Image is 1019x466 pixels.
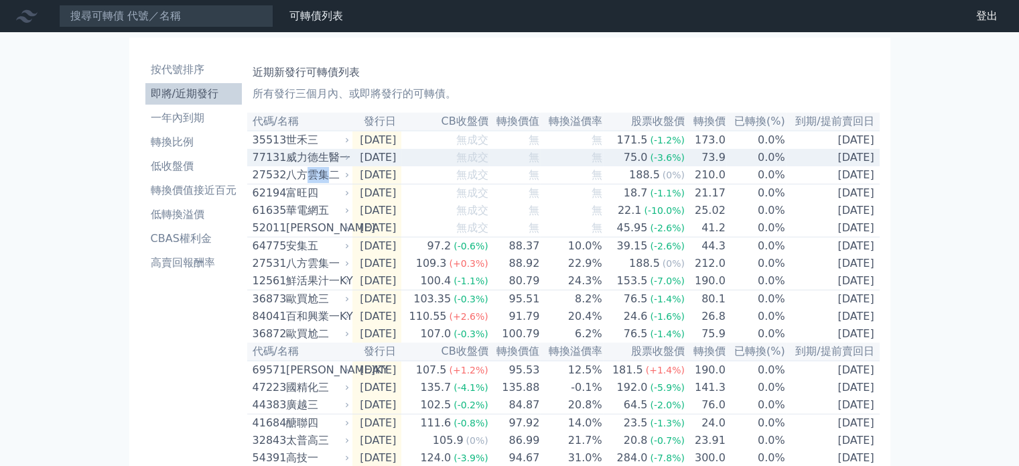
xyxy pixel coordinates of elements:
[417,450,454,466] div: 124.0
[352,272,402,290] td: [DATE]
[286,150,347,166] div: 威力德生醫一
[449,365,488,375] span: (+1.2%)
[685,290,726,308] td: 80.1
[603,113,685,131] th: 股票收盤價
[286,397,347,413] div: 廣越三
[786,272,880,290] td: [DATE]
[253,202,283,219] div: 61635
[145,59,242,80] a: 按代號排序
[417,415,454,431] div: 111.6
[145,204,242,225] a: 低轉換溢價
[352,396,402,414] td: [DATE]
[685,272,726,290] td: 190.0
[286,167,347,183] div: 八方雲集二
[489,325,541,343] td: 100.79
[786,379,880,396] td: [DATE]
[726,184,786,202] td: 0.0%
[592,204,602,217] span: 無
[352,255,402,272] td: [DATE]
[253,362,283,378] div: 69571
[289,9,343,22] a: 可轉債列表
[352,219,402,237] td: [DATE]
[454,329,488,339] span: (-0.3%)
[413,255,450,272] div: 109.3
[352,432,402,449] td: [DATE]
[286,273,347,289] div: 鮮活果汁一KY
[540,396,602,414] td: 20.8%
[685,414,726,432] td: 24.0
[489,237,541,255] td: 88.37
[540,361,602,379] td: 12.5%
[685,113,726,131] th: 轉換價
[685,166,726,184] td: 210.0
[540,325,602,343] td: 6.2%
[456,221,488,234] span: 無成交
[621,291,651,307] div: 76.5
[786,149,880,166] td: [DATE]
[626,255,663,272] div: 188.5
[540,272,602,290] td: 24.3%
[685,219,726,237] td: 41.2
[454,453,488,463] span: (-3.9%)
[253,397,283,413] div: 44383
[145,207,242,223] li: 低轉換溢價
[685,131,726,149] td: 173.0
[650,223,685,233] span: (-2.6%)
[726,432,786,449] td: 0.0%
[145,228,242,249] a: CBAS權利金
[417,273,454,289] div: 100.4
[456,186,488,199] span: 無成交
[592,221,602,234] span: 無
[352,343,402,361] th: 發行日
[253,450,283,466] div: 54391
[406,308,449,325] div: 110.55
[726,379,786,396] td: 0.0%
[145,255,242,271] li: 高賣回報酬率
[352,308,402,325] td: [DATE]
[253,273,283,289] div: 12561
[786,237,880,255] td: [DATE]
[145,86,242,102] li: 即將/近期發行
[352,131,402,149] td: [DATE]
[253,167,283,183] div: 27532
[454,276,488,286] span: (-1.1%)
[786,343,880,361] th: 到期/提前賣回日
[253,220,283,236] div: 52011
[610,362,646,378] div: 181.5
[489,343,541,361] th: 轉換價值
[286,362,347,378] div: [PERSON_NAME]KY
[456,151,488,164] span: 無成交
[352,361,402,379] td: [DATE]
[489,361,541,379] td: 95.53
[646,365,685,375] span: (+1.4%)
[685,184,726,202] td: 21.17
[685,379,726,396] td: 141.3
[286,450,347,466] div: 高技一
[650,435,685,446] span: (-0.7%)
[614,238,651,254] div: 39.15
[286,255,347,272] div: 八方雲集一
[615,202,644,219] div: 22.1
[145,62,242,78] li: 按代號排序
[529,168,539,181] span: 無
[352,414,402,432] td: [DATE]
[145,158,242,174] li: 低收盤價
[663,170,685,180] span: (0%)
[726,131,786,149] td: 0.0%
[650,276,685,286] span: (-7.0%)
[786,166,880,184] td: [DATE]
[726,361,786,379] td: 0.0%
[489,113,541,131] th: 轉換價值
[456,133,488,146] span: 無成交
[286,326,347,342] div: 歐買尬二
[253,150,283,166] div: 77131
[650,329,685,339] span: (-1.4%)
[786,219,880,237] td: [DATE]
[352,184,402,202] td: [DATE]
[454,400,488,410] span: (-0.2%)
[650,418,685,428] span: (-1.3%)
[529,204,539,217] span: 無
[685,361,726,379] td: 190.0
[253,185,283,201] div: 62194
[352,202,402,219] td: [DATE]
